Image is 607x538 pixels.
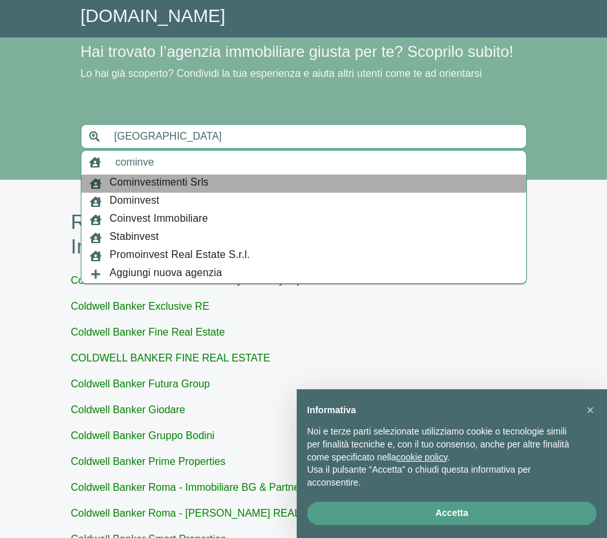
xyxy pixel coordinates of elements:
h1: Recensioni Agenzie Immobiliari [GEOGRAPHIC_DATA] [71,210,537,259]
a: [DOMAIN_NAME] [81,6,226,26]
h2: Informativa [307,405,576,416]
span: Stabinvest [110,229,159,247]
span: Cominvestimenti Srls [110,175,209,193]
p: Noi e terze parti selezionate utilizziamo cookie o tecnologie simili per finalità tecniche e, con... [307,425,576,464]
button: Chiudi questa informativa [580,400,601,420]
a: COLDWELL BANKER FINE REAL ESTATE [71,352,271,363]
a: Coldwell Banker Futura Group [71,378,210,389]
a: Coldwell Banker Commercial - Realty Advisory S.p.A. [71,275,315,286]
span: Promoinvest Real Estate S.r.l. [110,247,250,265]
button: Accetta [307,502,597,525]
h4: Hai trovato l’agenzia immobiliare giusta per te? Scoprilo subito! [81,43,527,61]
a: Coldwell Banker Prime Properties [71,456,226,467]
p: Usa il pulsante “Accetta” o chiudi questa informativa per acconsentire. [307,464,576,489]
span: Dominvest [110,193,160,211]
a: Coldwell Banker Exclusive RE [71,301,209,312]
p: Lo hai già scoperto? Condividi la tua esperienza e aiuta altri utenti come te ad orientarsi [81,66,527,81]
a: Coldwell Banker Fine Real Estate [71,327,225,338]
a: Coldwell Banker Giodare [71,404,186,415]
a: cookie policy - il link si apre in una nuova scheda [396,452,447,462]
input: Inserisci nome agenzia immobiliare [108,150,527,175]
span: × [586,403,594,417]
input: Inserisci area di ricerca (Comune o Provincia) [107,124,527,149]
span: Coinvest Immobiliare [110,211,208,229]
a: Coldwell Banker Roma - Immobiliare BG & Partners [71,482,308,493]
span: Aggiungi nuova agenzia [110,265,222,283]
a: Coldwell Banker Roma - [PERSON_NAME] REAL ESTATE [71,508,342,519]
a: Coldwell Banker Gruppo Bodini [71,430,215,441]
